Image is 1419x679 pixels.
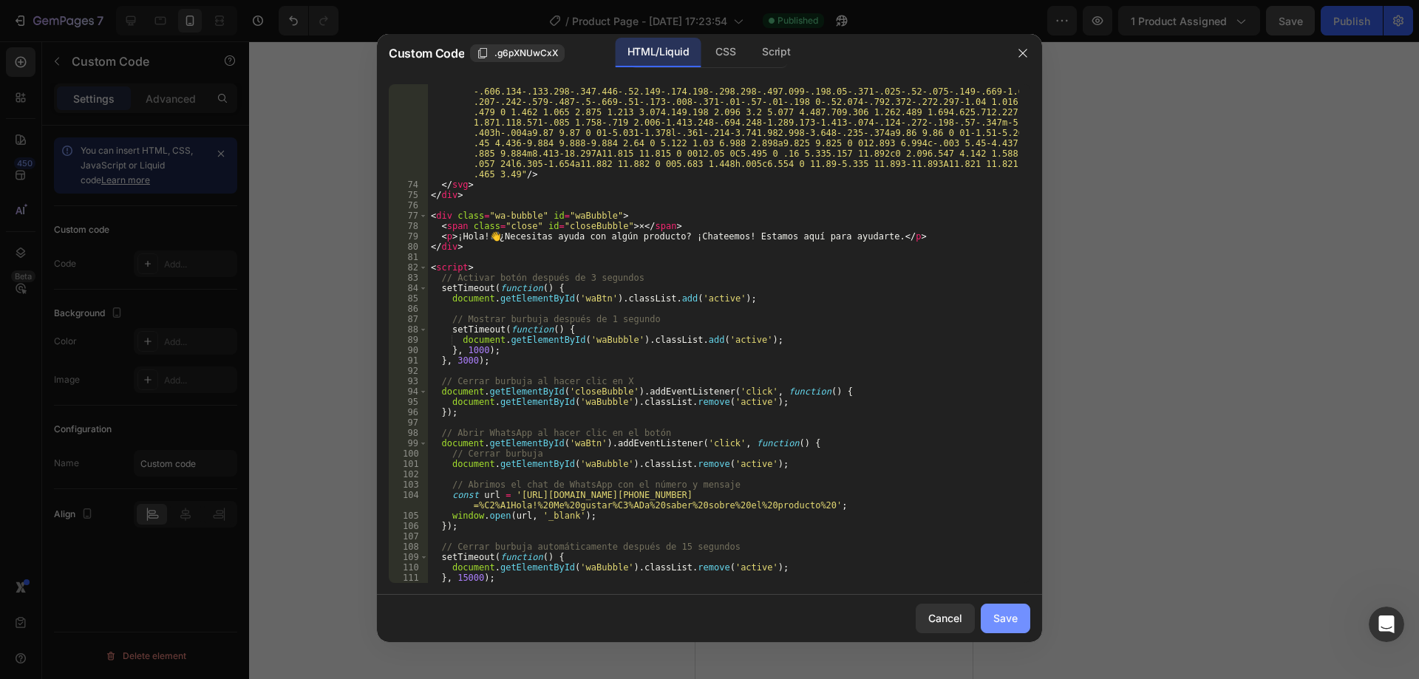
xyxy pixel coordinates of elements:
div: 110 [389,562,428,573]
a: Join community [21,339,274,366]
div: 76 [389,200,428,211]
div: 99 [389,438,428,448]
div: Solemos responder en menos de 30 minutos [30,227,247,258]
div: 86 [389,304,428,314]
div: ❓Visit Help center [30,290,248,306]
div: 94 [389,386,428,397]
div: Envíanos un mensaje [30,211,247,227]
p: ¿Cómo podemos ayudarte? [30,130,266,180]
div: 89 [389,335,428,345]
div: 111 [389,573,428,583]
div: 101 [389,459,428,469]
div: 83 [389,273,428,283]
div: 85 [389,293,428,304]
div: 95 [389,397,428,407]
a: ❓Visit Help center [21,284,274,312]
button: Mensajes [148,461,296,520]
img: Profile image for Kayle [214,24,244,53]
div: 97 [389,417,428,428]
div: 78 [389,221,428,231]
a: Watch Youtube tutorials [21,312,274,339]
div: CSS [704,38,747,67]
div: 79 [389,231,428,242]
span: .g6pXNUwCxX [494,47,558,60]
div: Envíanos un mensajeSolemos responder en menos de 30 minutos [15,199,281,270]
div: 74 [389,180,428,190]
img: Profile image for Jay [158,24,188,53]
div: 91 [389,355,428,366]
h2: 💡 Share your ideas [30,393,265,409]
button: .g6pXNUwCxX [470,44,565,62]
div: 81 [389,252,428,262]
div: Save [993,610,1018,626]
div: 87 [389,314,428,324]
div: 92 [389,366,428,376]
div: 105 [389,511,428,521]
div: 98 [389,428,428,438]
div: 88 [389,324,428,335]
button: Send Feedback [30,436,265,465]
button: Cancel [916,604,975,633]
div: Script [750,38,802,67]
span: Inicio [58,498,90,508]
img: Profile image for Célia [186,24,216,53]
p: Hola 👋 [30,105,266,130]
div: 103 [389,480,428,490]
div: 84 [389,283,428,293]
div: 96 [389,407,428,417]
div: 82 [389,262,428,273]
div: 93 [389,376,428,386]
div: 107 [389,531,428,542]
div: 108 [389,542,428,552]
div: Cancel [928,610,962,626]
img: logo [30,30,129,49]
div: 75 [389,190,428,200]
div: Join community [30,345,248,361]
div: Cerrar [254,24,281,50]
div: 106 [389,521,428,531]
div: 100 [389,448,428,459]
div: 77 [389,211,428,221]
div: 109 [389,552,428,562]
div: 73 [389,66,428,180]
div: 104 [389,490,428,511]
div: HTML/Liquid [616,38,701,67]
div: 102 [389,469,428,480]
span: Custom Code [389,44,464,62]
div: Watch Youtube tutorials [30,318,248,333]
div: 90 [389,345,428,355]
div: Suggest features or report bugs here. [30,414,265,430]
span: Mensajes [197,498,245,508]
iframe: Intercom live chat [1369,607,1404,642]
div: 80 [389,242,428,252]
button: Save [981,604,1030,633]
